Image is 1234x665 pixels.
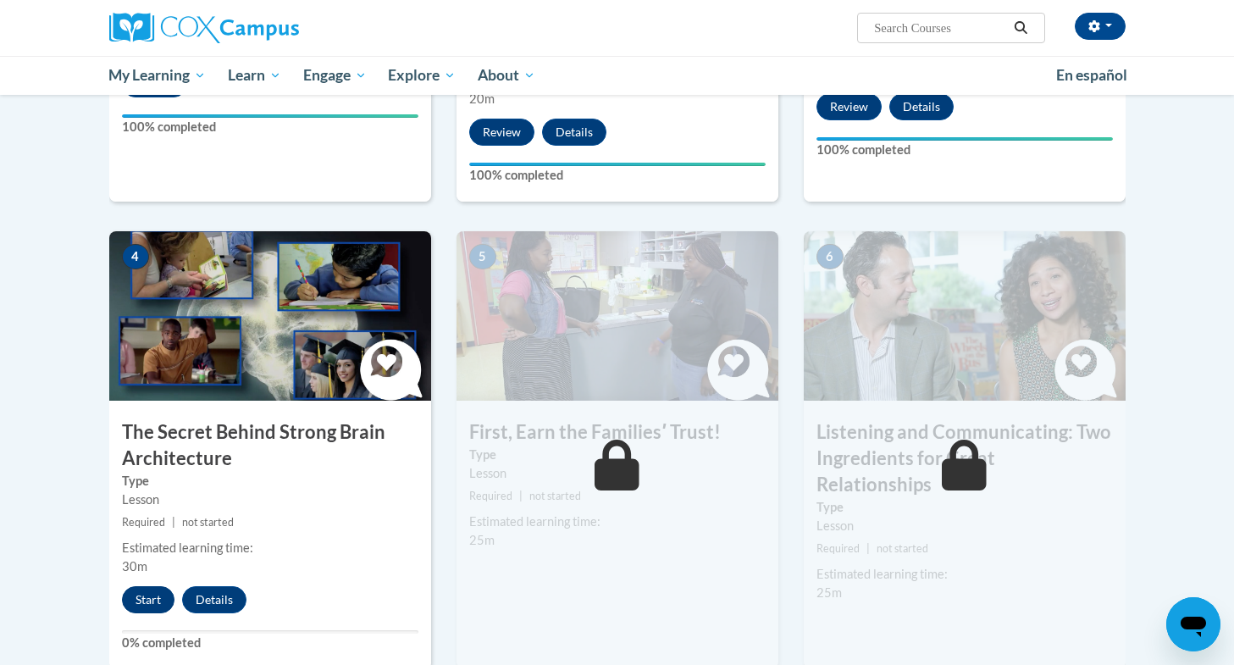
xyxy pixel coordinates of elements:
[469,464,766,483] div: Lesson
[109,419,431,472] h3: The Secret Behind Strong Brain Architecture
[804,419,1126,497] h3: Listening and Communicating: Two Ingredients for Great Relationships
[469,166,766,185] label: 100% completed
[388,65,456,86] span: Explore
[109,231,431,401] img: Course Image
[108,65,206,86] span: My Learning
[816,565,1113,584] div: Estimated learning time:
[872,18,1008,38] input: Search Courses
[804,231,1126,401] img: Course Image
[467,56,546,95] a: About
[469,533,495,547] span: 25m
[122,472,418,490] label: Type
[457,419,778,446] h3: First, Earn the Familiesʹ Trust!
[122,516,165,529] span: Required
[109,13,431,43] a: Cox Campus
[542,119,606,146] button: Details
[877,542,928,555] span: not started
[816,585,842,600] span: 25m
[1008,18,1033,38] button: Search
[182,586,246,613] button: Details
[122,490,418,509] div: Lesson
[122,586,174,613] button: Start
[172,516,175,529] span: |
[1045,58,1138,93] a: En español
[816,542,860,555] span: Required
[478,65,535,86] span: About
[816,141,1113,159] label: 100% completed
[122,244,149,269] span: 4
[816,517,1113,535] div: Lesson
[1075,13,1126,40] button: Account Settings
[228,65,281,86] span: Learn
[98,56,218,95] a: My Learning
[469,163,766,166] div: Your progress
[469,513,766,531] div: Estimated learning time:
[816,93,882,120] button: Review
[457,231,778,401] img: Course Image
[1056,66,1127,84] span: En español
[816,137,1113,141] div: Your progress
[889,93,954,120] button: Details
[122,634,418,652] label: 0% completed
[84,56,1151,95] div: Main menu
[1166,597,1220,651] iframe: Button to launch messaging window
[377,56,467,95] a: Explore
[529,490,581,502] span: not started
[519,490,523,502] span: |
[217,56,292,95] a: Learn
[469,244,496,269] span: 5
[122,559,147,574] span: 30m
[303,65,367,86] span: Engage
[182,516,234,529] span: not started
[122,539,418,557] div: Estimated learning time:
[469,91,495,106] span: 20m
[122,114,418,118] div: Your progress
[469,119,534,146] button: Review
[469,490,512,502] span: Required
[122,118,418,136] label: 100% completed
[816,244,844,269] span: 6
[109,13,299,43] img: Cox Campus
[866,542,870,555] span: |
[292,56,378,95] a: Engage
[816,498,1113,517] label: Type
[469,446,766,464] label: Type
